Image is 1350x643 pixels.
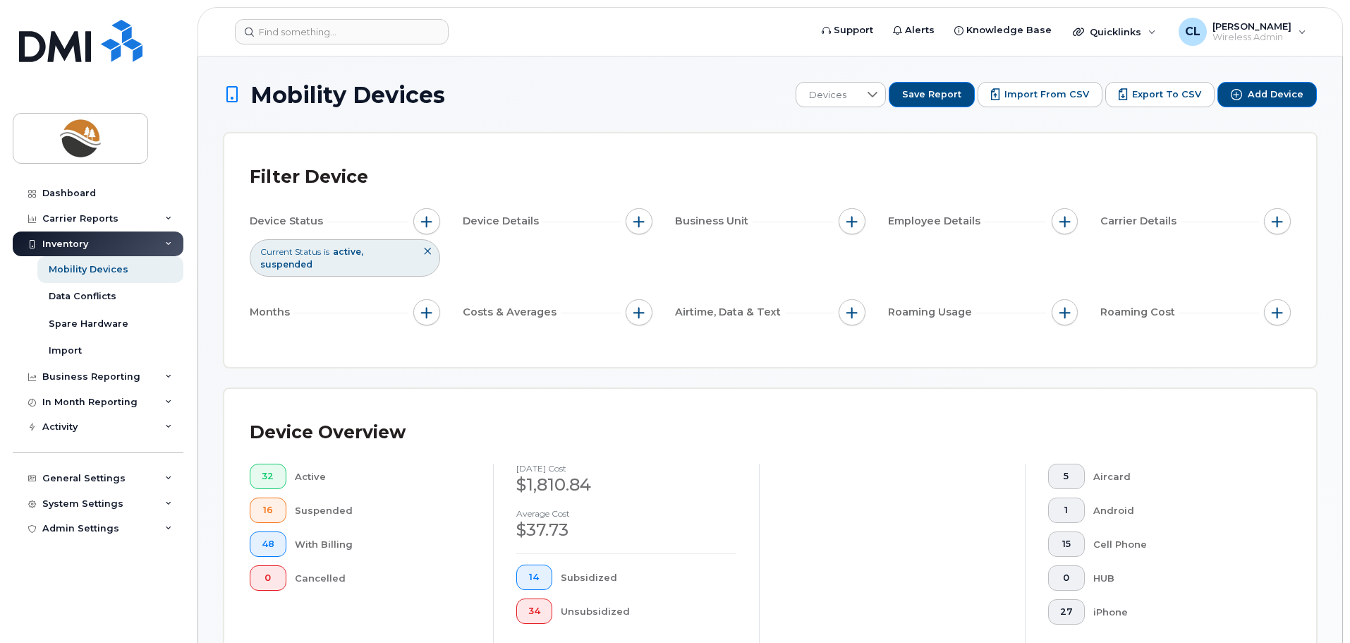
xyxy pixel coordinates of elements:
button: 32 [250,464,286,489]
button: Import from CSV [978,82,1102,107]
span: Device Details [463,214,543,229]
div: Device Overview [250,414,406,451]
span: active [333,246,363,257]
span: 5 [1060,471,1073,482]
span: Carrier Details [1100,214,1181,229]
div: Filter Device [250,159,368,196]
div: Unsubsidized [561,599,737,624]
div: Cancelled [295,565,471,591]
span: 32 [262,471,274,482]
span: Airtime, Data & Text [675,305,785,320]
div: HUB [1093,565,1269,591]
h4: Average cost [516,509,736,518]
button: Save Report [889,82,975,107]
span: 27 [1060,606,1073,618]
span: 0 [1060,572,1073,584]
div: $1,810.84 [516,473,736,497]
span: Add Device [1248,88,1303,101]
button: Add Device [1217,82,1317,107]
button: 0 [250,565,286,591]
div: iPhone [1093,599,1269,625]
button: 1 [1048,498,1085,523]
button: 27 [1048,599,1085,625]
span: Current Status [260,246,321,258]
div: $37.73 [516,518,736,542]
div: Android [1093,498,1269,523]
button: 16 [250,498,286,523]
button: 5 [1048,464,1085,489]
span: suspended [260,259,312,270]
span: Costs & Averages [463,305,561,320]
div: Aircard [1093,464,1269,489]
button: 15 [1048,531,1085,557]
span: Export to CSV [1132,88,1201,101]
div: Active [295,464,471,489]
button: 34 [516,599,552,624]
span: 15 [1060,539,1073,550]
span: Save Report [902,88,961,101]
span: Months [250,305,294,320]
span: 16 [262,505,274,516]
button: Export to CSV [1105,82,1215,107]
span: Mobility Devices [250,83,445,107]
span: 0 [262,572,274,584]
span: 14 [528,572,540,583]
span: Devices [796,83,859,108]
div: Subsidized [561,565,737,590]
button: 48 [250,531,286,557]
span: 34 [528,606,540,617]
span: 1 [1060,505,1073,516]
span: 48 [262,539,274,550]
span: Roaming Usage [888,305,976,320]
div: Cell Phone [1093,531,1269,557]
div: Suspended [295,498,471,523]
button: 0 [1048,565,1085,591]
span: Employee Details [888,214,985,229]
span: Business Unit [675,214,753,229]
span: Import from CSV [1004,88,1089,101]
span: is [324,246,329,258]
button: 14 [516,565,552,590]
span: Roaming Cost [1100,305,1179,320]
h4: [DATE] cost [516,464,736,473]
div: With Billing [295,531,471,557]
span: Device Status [250,214,327,229]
